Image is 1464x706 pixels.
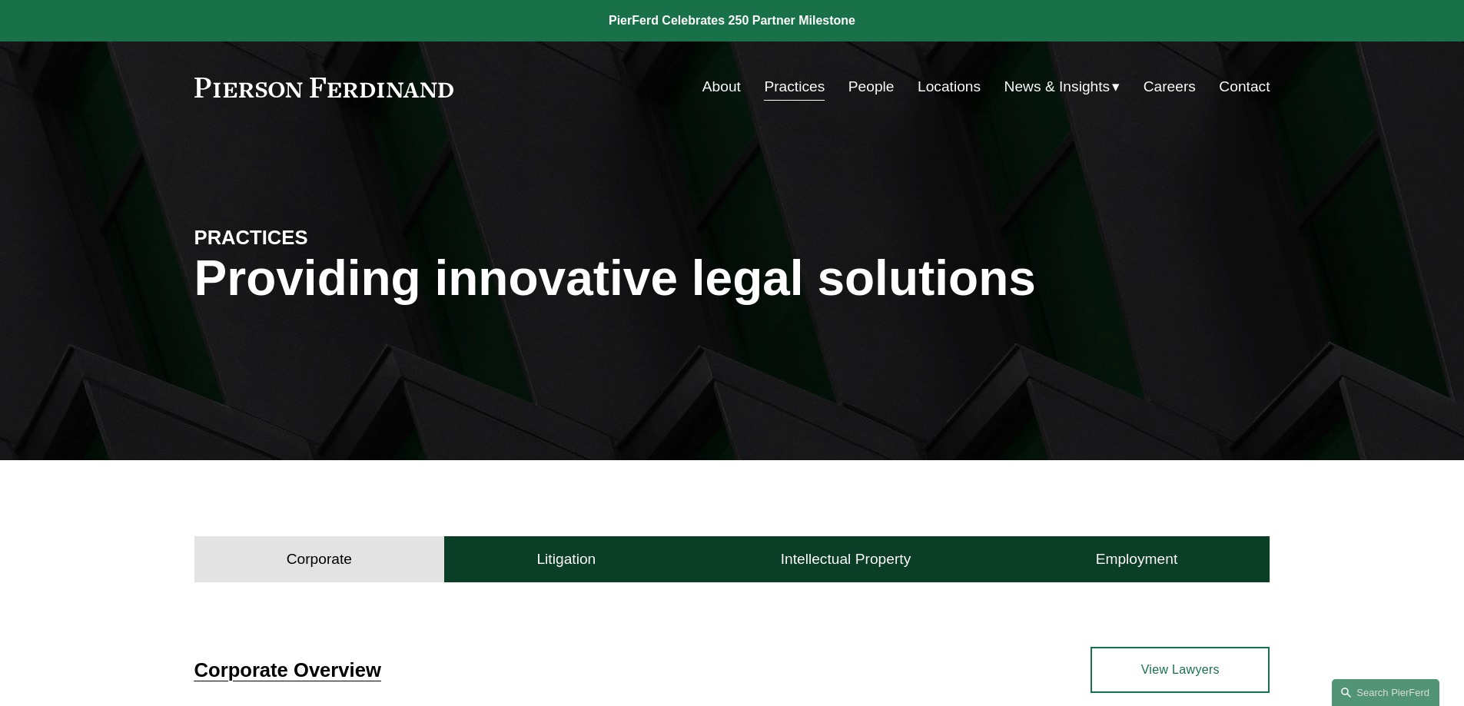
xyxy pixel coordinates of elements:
[194,250,1270,307] h1: Providing innovative legal solutions
[918,72,981,101] a: Locations
[702,72,741,101] a: About
[1091,647,1270,693] a: View Lawyers
[848,72,895,101] a: People
[287,550,352,568] h4: Corporate
[1144,72,1196,101] a: Careers
[764,72,825,101] a: Practices
[1004,74,1110,101] span: News & Insights
[1004,72,1120,101] a: folder dropdown
[194,659,381,681] a: Corporate Overview
[1219,72,1270,101] a: Contact
[1096,550,1178,568] h4: Employment
[536,550,596,568] h4: Litigation
[194,225,463,250] h4: PRACTICES
[781,550,911,568] h4: Intellectual Property
[1332,679,1439,706] a: Search this site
